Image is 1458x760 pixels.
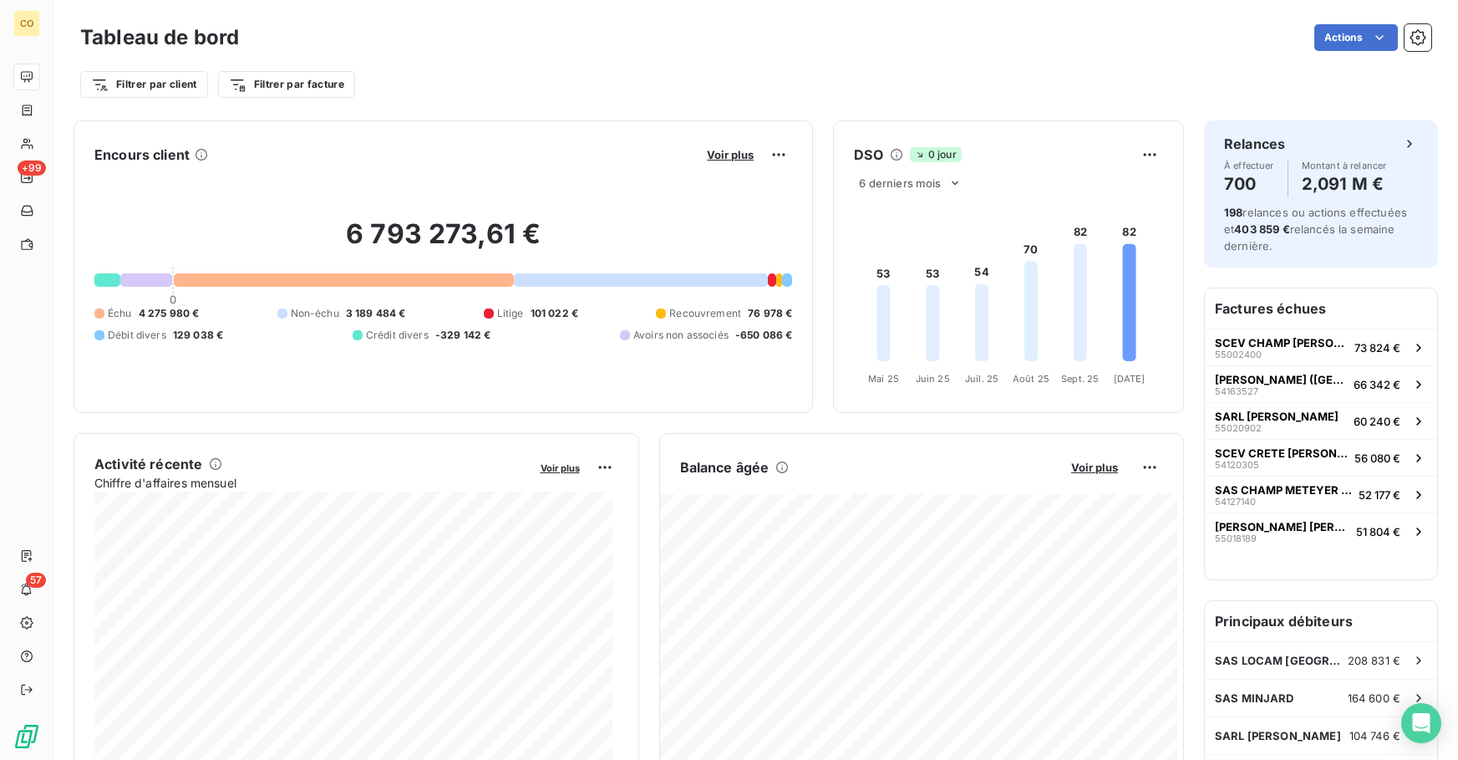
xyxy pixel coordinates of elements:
[1224,134,1285,154] h6: Relances
[80,71,208,98] button: Filtrer par client
[1205,601,1437,641] h6: Principaux débiteurs
[910,147,962,162] span: 0 jour
[1354,378,1400,391] span: 66 342 €
[139,306,200,321] span: 4 275 980 €
[108,306,132,321] span: Échu
[1205,513,1437,549] button: [PERSON_NAME] [PERSON_NAME]5501818951 804 €
[1348,691,1400,705] span: 164 600 €
[13,723,40,750] img: Logo LeanPay
[1215,446,1348,460] span: SCEV CRETE [PERSON_NAME] ET FILS
[94,454,202,474] h6: Activité récente
[1224,206,1407,252] span: relances ou actions effectuées et relancés la semaine dernière.
[94,474,529,492] span: Chiffre d'affaires mensuel
[1401,703,1441,743] div: Open Intercom Messenger
[1215,349,1262,360] span: 55002400
[1234,222,1289,236] span: 403 859 €
[1071,461,1118,474] span: Voir plus
[854,145,882,165] h6: DSO
[1215,654,1348,667] span: SAS LOCAM [GEOGRAPHIC_DATA]
[916,373,950,385] tspan: Juin 25
[868,373,899,385] tspan: Mai 25
[18,161,46,176] span: +99
[13,10,40,37] div: CO
[1215,410,1339,423] span: SARL [PERSON_NAME]
[1061,373,1099,385] tspan: Sept. 25
[702,147,759,162] button: Voir plus
[531,306,578,321] span: 101 022 €
[1224,161,1274,171] span: À effectuer
[1354,451,1400,465] span: 56 080 €
[94,217,792,268] h2: 6 793 273,61 €
[735,328,793,343] span: -650 086 €
[173,328,223,343] span: 129 038 €
[170,293,176,306] span: 0
[1205,365,1437,402] button: [PERSON_NAME] ([GEOGRAPHIC_DATA])5416352766 342 €
[1215,423,1262,433] span: 55020902
[1359,488,1400,502] span: 52 177 €
[94,145,190,165] h6: Encours client
[1215,497,1256,507] span: 54127140
[1215,533,1257,543] span: 55018189
[1302,171,1387,197] h4: 2,091 M €
[1013,373,1049,385] tspan: Août 25
[1215,520,1349,533] span: [PERSON_NAME] [PERSON_NAME]
[1302,161,1387,171] span: Montant à relancer
[1354,341,1400,354] span: 73 824 €
[108,328,166,343] span: Débit divers
[1354,415,1400,428] span: 60 240 €
[1066,460,1123,475] button: Voir plus
[536,460,585,475] button: Voir plus
[541,462,580,474] span: Voir plus
[1205,288,1437,329] h6: Factures échues
[1215,483,1352,497] span: SAS CHAMP METEYER P ET F
[80,23,239,53] h3: Tableau de bord
[748,306,792,321] span: 76 978 €
[669,306,741,321] span: Recouvrement
[346,306,406,321] span: 3 189 484 €
[1215,729,1341,742] span: SARL [PERSON_NAME]
[1215,336,1348,349] span: SCEV CHAMP [PERSON_NAME]
[1205,439,1437,476] button: SCEV CRETE [PERSON_NAME] ET FILS5412030556 080 €
[1114,373,1146,385] tspan: [DATE]
[707,148,754,161] span: Voir plus
[1205,329,1437,365] button: SCEV CHAMP [PERSON_NAME]5500240073 824 €
[366,328,429,343] span: Crédit divers
[26,573,46,588] span: 57
[633,328,729,343] span: Avoirs non associés
[1205,402,1437,439] button: SARL [PERSON_NAME]5502090260 240 €
[291,306,339,321] span: Non-échu
[1224,206,1242,219] span: 198
[965,373,998,385] tspan: Juil. 25
[1356,525,1400,538] span: 51 804 €
[680,457,770,477] h6: Balance âgée
[1348,654,1400,667] span: 208 831 €
[1215,691,1294,705] span: SAS MINJARD
[1215,386,1258,396] span: 54163527
[1314,24,1398,51] button: Actions
[1215,373,1347,386] span: [PERSON_NAME] ([GEOGRAPHIC_DATA])
[1205,476,1437,513] button: SAS CHAMP METEYER P ET F5412714052 177 €
[859,176,941,190] span: 6 derniers mois
[497,306,524,321] span: Litige
[1224,171,1274,197] h4: 700
[218,71,355,98] button: Filtrer par facture
[1215,460,1259,470] span: 54120305
[435,328,491,343] span: -329 142 €
[1349,729,1400,742] span: 104 746 €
